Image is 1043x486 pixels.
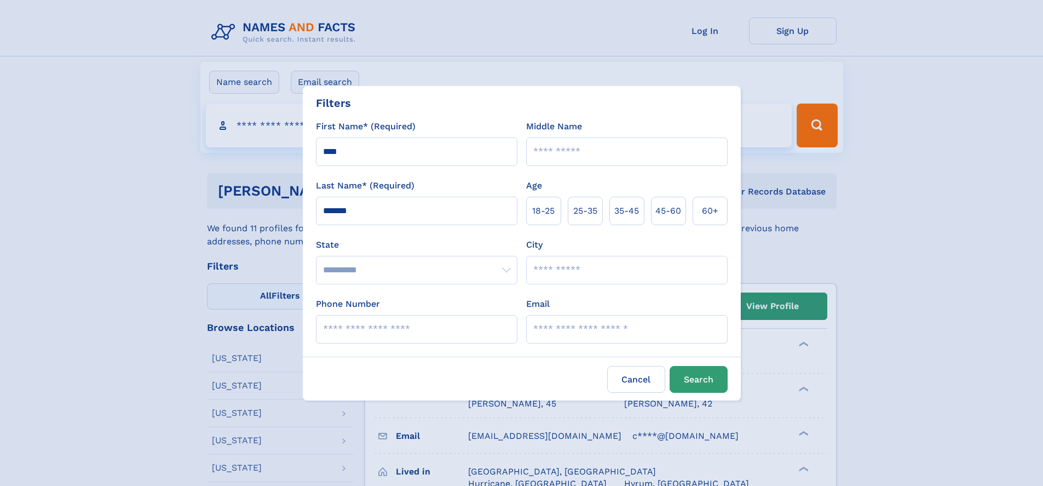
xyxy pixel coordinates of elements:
label: City [526,238,543,251]
label: Phone Number [316,298,380,311]
span: 60+ [702,204,718,218]
button: Search [670,366,728,393]
label: State [316,238,517,251]
label: First Name* (Required) [316,120,416,133]
label: Cancel [607,366,665,393]
label: Last Name* (Required) [316,179,414,192]
span: 35‑45 [614,204,639,218]
span: 45‑60 [655,204,681,218]
div: Filters [316,95,351,111]
label: Middle Name [526,120,582,133]
span: 25‑35 [573,204,597,218]
label: Age [526,179,542,192]
span: 18‑25 [532,204,555,218]
label: Email [526,298,550,311]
